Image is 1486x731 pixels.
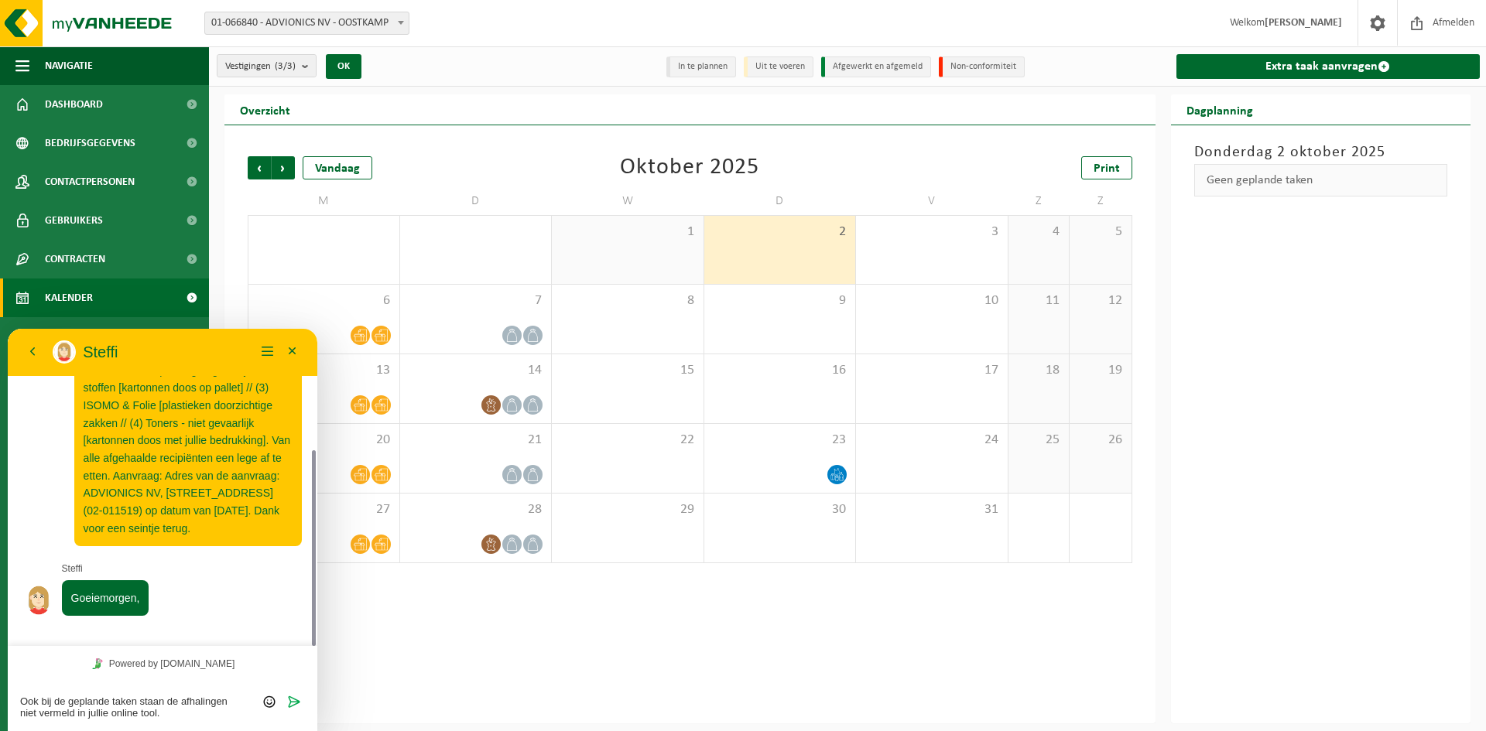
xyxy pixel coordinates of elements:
[408,501,544,518] span: 28
[45,85,103,124] span: Dashboard
[205,12,409,34] span: 01-066840 - ADVIONICS NV - OOSTKAMP
[744,56,813,77] li: Uit te voeren
[408,362,544,379] span: 14
[712,432,848,449] span: 23
[821,56,931,77] li: Afgewerkt en afgemeld
[45,124,135,162] span: Bedrijfsgegevens
[560,432,696,449] span: 22
[275,61,296,71] count: (3/3)
[250,365,272,381] button: Emoji invoeren
[250,365,272,381] div: Group of buttons
[560,292,696,309] span: 8
[225,55,296,78] span: Vestigingen
[45,278,93,317] span: Kalender
[408,432,544,449] span: 21
[217,54,317,77] button: Vestigingen(3/3)
[1171,94,1269,125] h2: Dagplanning
[552,187,704,215] td: W
[560,224,696,241] span: 1
[45,46,93,85] span: Navigatie
[864,432,1000,449] span: 24
[704,187,857,215] td: D
[1016,362,1062,379] span: 18
[1016,292,1062,309] span: 11
[408,292,544,309] span: 7
[256,432,392,449] span: 20
[303,156,372,179] div: Vandaag
[45,201,103,240] span: Gebruikers
[712,501,848,518] span: 30
[864,224,1000,241] span: 3
[1016,224,1062,241] span: 4
[63,263,132,275] span: Goeiemorgen,
[45,240,105,278] span: Contracten
[248,156,271,179] span: Vorige
[1008,187,1070,215] td: Z
[712,362,848,379] span: 16
[620,156,759,179] div: Oktober 2025
[45,162,135,201] span: Contactpersonen
[1176,54,1481,79] a: Extra taak aanvragen
[1077,292,1123,309] span: 12
[864,362,1000,379] span: 17
[15,256,46,287] img: Profielafbeelding agent
[256,292,392,309] span: 6
[45,317,104,356] span: Rapportage
[1016,432,1062,449] span: 25
[272,156,295,179] span: Volgende
[1077,224,1123,241] span: 5
[256,501,392,518] span: 27
[204,12,409,35] span: 01-066840 - ADVIONICS NV - OOSTKAMP
[864,501,1000,518] span: 31
[1194,164,1448,196] div: Geen geplande taken
[1265,17,1342,29] strong: [PERSON_NAME]
[275,365,297,381] button: Verzenden
[1077,362,1123,379] span: 19
[84,330,95,340] img: Tawky_16x16.svg
[712,224,848,241] span: 2
[326,54,361,79] button: OK
[400,187,553,215] td: D
[8,329,317,731] iframe: chat widget
[560,362,696,379] span: 15
[560,501,696,518] span: 29
[1194,141,1448,164] h3: Donderdag 2 oktober 2025
[1070,187,1132,215] td: Z
[712,292,848,309] span: 9
[54,233,294,248] p: Steffi
[248,187,400,215] td: M
[1094,162,1120,175] span: Print
[1077,432,1123,449] span: 26
[864,292,1000,309] span: 10
[224,94,306,125] h2: Overzicht
[78,325,232,345] a: Powered by [DOMAIN_NAME]
[1081,156,1132,179] a: Print
[939,56,1025,77] li: Non-conformiteit
[666,56,736,77] li: In te plannen
[856,187,1008,215] td: V
[256,362,392,379] span: 13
